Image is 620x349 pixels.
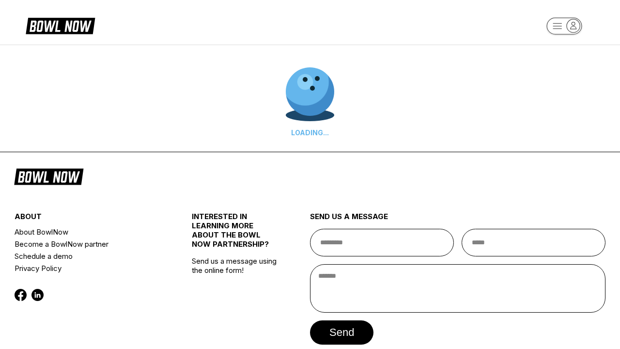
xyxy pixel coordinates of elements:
[286,128,334,137] div: LOADING...
[310,320,373,345] button: send
[15,212,162,226] div: about
[310,212,605,229] div: send us a message
[192,212,280,256] div: INTERESTED IN LEARNING MORE ABOUT THE BOWL NOW PARTNERSHIP?
[15,250,162,262] a: Schedule a demo
[15,238,162,250] a: Become a BowlNow partner
[15,262,162,274] a: Privacy Policy
[15,226,162,238] a: About BowlNow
